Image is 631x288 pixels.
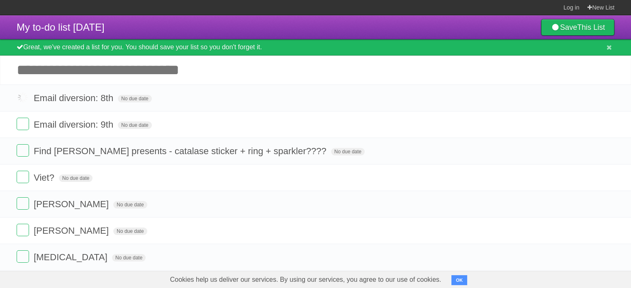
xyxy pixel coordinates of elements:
span: No due date [112,254,146,261]
span: Email diversion: 8th [34,93,115,103]
label: Done [17,118,29,130]
span: No due date [331,148,365,155]
span: Email diversion: 9th [34,119,115,130]
label: Done [17,144,29,157]
label: Done [17,250,29,263]
span: [PERSON_NAME] [34,199,111,209]
span: Viet? [34,172,56,183]
label: Done [17,197,29,210]
span: Cookies help us deliver our services. By using our services, you agree to our use of cookies. [162,271,450,288]
span: No due date [113,201,147,208]
span: [MEDICAL_DATA] [34,252,110,262]
label: Done [17,91,29,104]
label: Done [17,224,29,236]
a: SaveThis List [541,19,614,36]
span: No due date [113,227,147,235]
label: Done [17,171,29,183]
span: No due date [59,174,93,182]
b: This List [577,23,605,31]
span: No due date [118,121,151,129]
button: OK [451,275,468,285]
span: [PERSON_NAME] [34,225,111,236]
span: No due date [118,95,151,102]
span: My to-do list [DATE] [17,22,105,33]
span: Find [PERSON_NAME] presents - catalase sticker + ring + sparkler???? [34,146,329,156]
